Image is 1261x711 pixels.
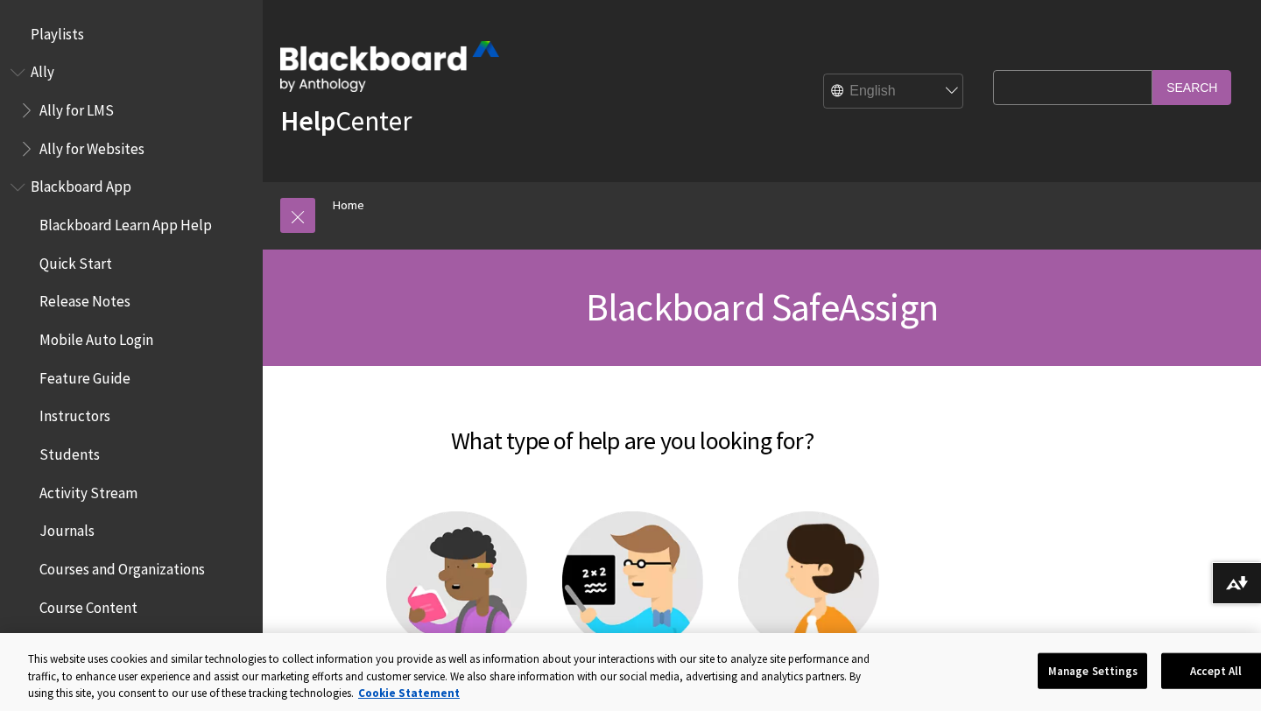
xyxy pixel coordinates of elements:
[738,511,879,652] img: Administrator help
[31,58,54,81] span: Ally
[562,511,703,693] a: Instructor help Instructor
[280,103,412,138] a: HelpCenter
[39,554,205,578] span: Courses and Organizations
[31,19,84,43] span: Playlists
[31,172,131,196] span: Blackboard App
[39,287,130,311] span: Release Notes
[11,58,252,164] nav: Book outline for Anthology Ally Help
[562,511,703,652] img: Instructor help
[586,283,938,331] span: Blackboard SafeAssign
[39,478,137,502] span: Activity Stream
[11,19,252,49] nav: Book outline for Playlists
[39,631,146,655] span: Course Messages
[39,363,130,387] span: Feature Guide
[386,511,527,693] a: Student help Student
[39,134,144,158] span: Ally for Websites
[333,194,364,216] a: Home
[280,103,335,138] strong: Help
[39,95,114,119] span: Ally for LMS
[39,593,137,616] span: Course Content
[280,41,499,92] img: Blackboard by Anthology
[1038,652,1147,689] button: Manage Settings
[386,511,527,652] img: Student help
[39,440,100,463] span: Students
[39,210,212,234] span: Blackboard Learn App Help
[39,517,95,540] span: Journals
[39,325,153,348] span: Mobile Auto Login
[39,249,112,272] span: Quick Start
[1152,70,1231,104] input: Search
[358,686,460,700] a: More information about your privacy, opens in a new tab
[28,651,883,702] div: This website uses cookies and similar technologies to collect information you provide as well as ...
[39,402,110,426] span: Instructors
[280,401,984,459] h2: What type of help are you looking for?
[824,74,964,109] select: Site Language Selector
[738,511,879,693] a: Administrator help Administrator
